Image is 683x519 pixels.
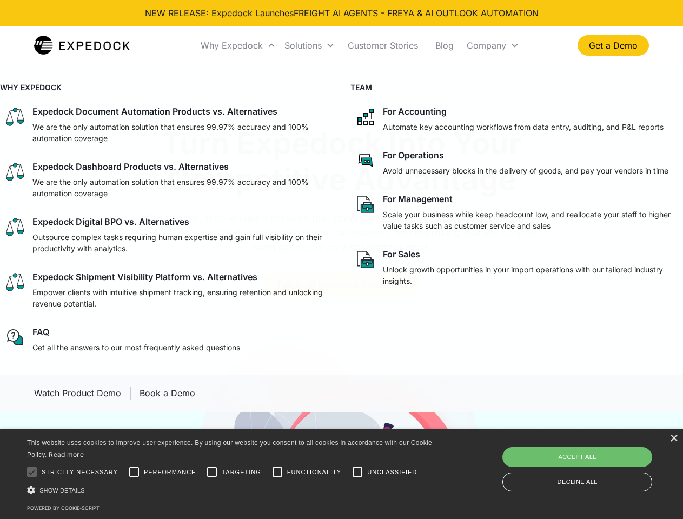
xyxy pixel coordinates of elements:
span: Performance [144,468,196,477]
a: home [34,35,130,56]
div: NEW RELEASE: Expedock Launches [145,6,539,19]
span: This website uses cookies to improve user experience. By using our website you consent to all coo... [27,439,432,459]
a: Read more [49,450,84,458]
div: Why Expedock [196,27,280,64]
span: Unclassified [367,468,417,477]
a: Get a Demo [578,35,649,56]
img: Expedock Logo [34,35,130,56]
span: Strictly necessary [42,468,118,477]
a: Book a Demo [140,383,195,403]
div: Company [467,40,506,51]
a: open lightbox [34,383,121,403]
div: Watch Product Demo [34,388,121,398]
div: Solutions [280,27,339,64]
a: Powered by cookie-script [27,505,100,511]
span: Show details [39,487,85,494]
div: Company [462,27,523,64]
a: FREIGHT AI AGENTS - FREYA & AI OUTLOOK AUTOMATION [294,8,539,18]
a: Customer Stories [339,27,427,64]
div: Why Expedock [201,40,263,51]
span: Targeting [222,468,261,477]
a: Blog [427,27,462,64]
span: Functionality [287,468,341,477]
div: Solutions [284,40,322,51]
iframe: Chat Widget [503,402,683,519]
div: Show details [27,484,436,496]
div: Book a Demo [140,388,195,398]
